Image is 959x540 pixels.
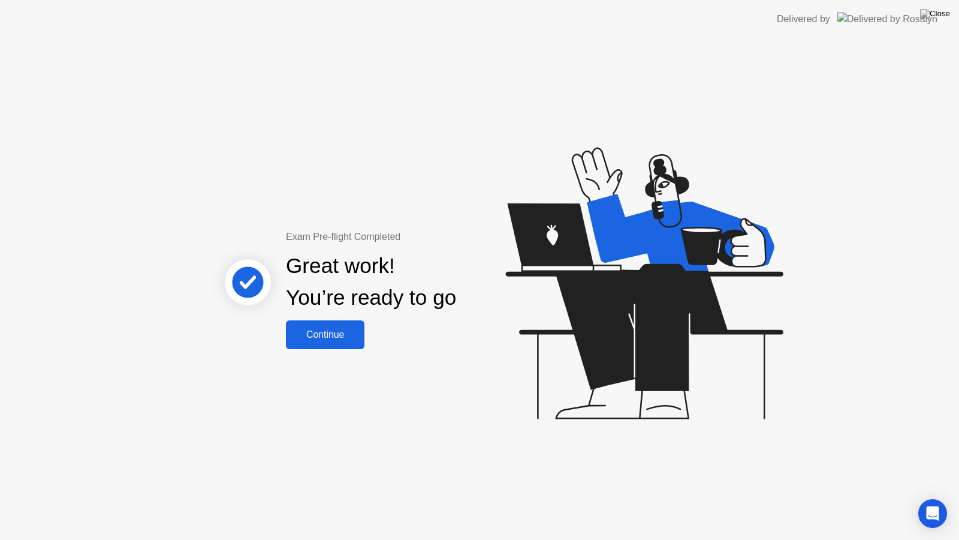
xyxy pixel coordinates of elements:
[777,12,830,26] div: Delivered by
[289,329,361,340] div: Continue
[286,320,364,349] button: Continue
[920,9,950,19] img: Close
[918,499,947,528] div: Open Intercom Messenger
[837,12,937,26] img: Delivered by Rosalyn
[286,250,456,314] div: Great work! You’re ready to go
[286,230,533,244] div: Exam Pre-flight Completed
